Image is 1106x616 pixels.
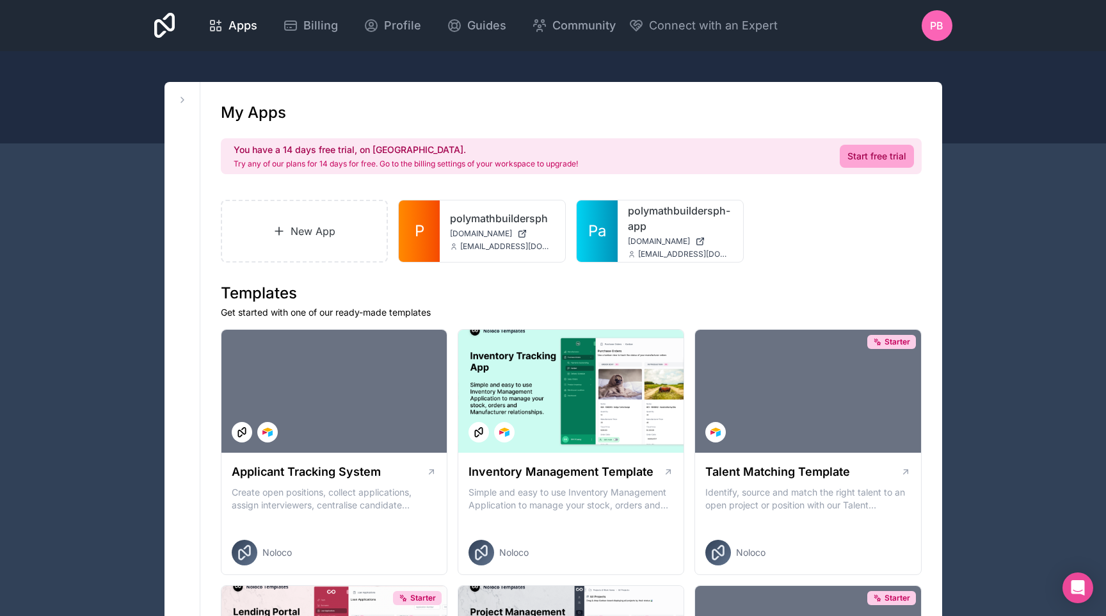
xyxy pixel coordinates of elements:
span: [EMAIL_ADDRESS][DOMAIN_NAME] [460,241,555,252]
span: [DOMAIN_NAME] [450,229,512,239]
span: Guides [467,17,506,35]
span: Apps [228,17,257,35]
span: Noloco [262,546,292,559]
span: [DOMAIN_NAME] [628,236,690,247]
p: Simple and easy to use Inventory Management Application to manage your stock, orders and Manufact... [469,486,673,512]
h1: Talent Matching Template [705,463,850,481]
button: Connect with an Expert [629,17,778,35]
h2: You have a 14 days free trial, on [GEOGRAPHIC_DATA]. [234,143,578,156]
a: Apps [198,12,268,40]
h1: Templates [221,283,922,304]
img: Airtable Logo [499,427,509,437]
span: Starter [885,593,910,603]
a: Billing [273,12,348,40]
span: PB [930,18,943,33]
span: Community [552,17,616,35]
span: Pa [588,221,606,241]
a: Profile [353,12,431,40]
span: Starter [410,593,436,603]
a: New App [221,200,389,263]
a: Pa [577,200,618,262]
span: Connect with an Expert [649,17,778,35]
a: polymathbuildersph [450,211,555,226]
p: Get started with one of our ready-made templates [221,306,922,319]
div: Open Intercom Messenger [1062,572,1093,603]
span: Noloco [499,546,529,559]
a: polymathbuildersph-app [628,203,733,234]
p: Create open positions, collect applications, assign interviewers, centralise candidate feedback a... [232,486,437,512]
a: Community [522,12,626,40]
h1: Inventory Management Template [469,463,653,481]
p: Identify, source and match the right talent to an open project or position with our Talent Matchi... [705,486,910,512]
span: Starter [885,337,910,347]
a: Guides [437,12,517,40]
img: Airtable Logo [262,427,273,437]
a: [DOMAIN_NAME] [628,236,733,247]
a: P [399,200,440,262]
img: Airtable Logo [710,427,721,437]
span: [EMAIL_ADDRESS][DOMAIN_NAME] [638,249,733,259]
h1: My Apps [221,102,286,123]
span: Profile [384,17,421,35]
span: Billing [303,17,338,35]
span: P [415,221,424,241]
a: [DOMAIN_NAME] [450,229,555,239]
a: Start free trial [840,145,914,168]
h1: Applicant Tracking System [232,463,381,481]
span: Noloco [736,546,765,559]
p: Try any of our plans for 14 days for free. Go to the billing settings of your workspace to upgrade! [234,159,578,169]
